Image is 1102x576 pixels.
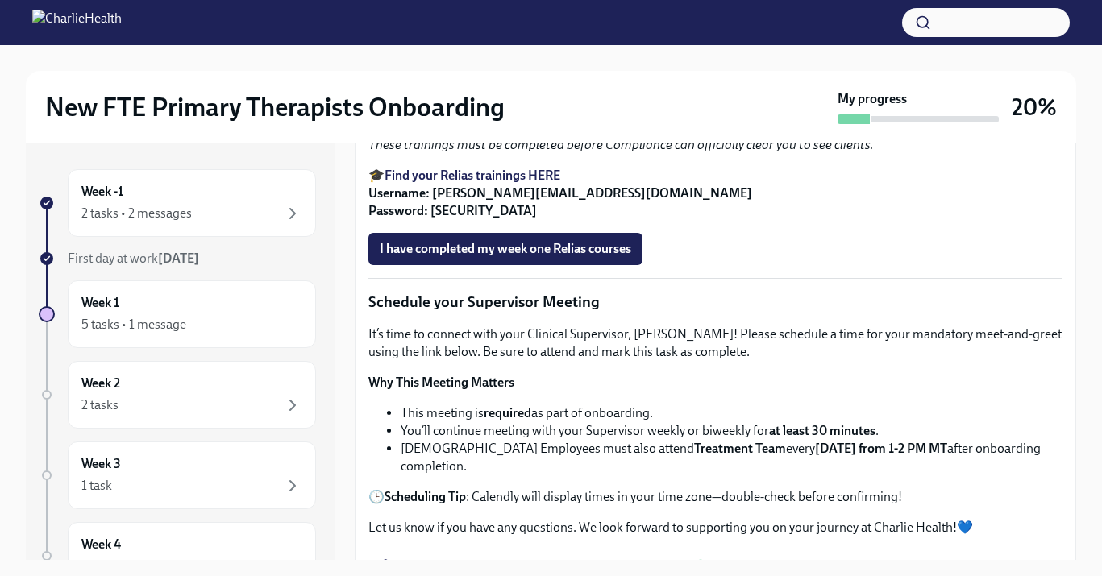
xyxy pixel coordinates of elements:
p: 🕒 : Calendly will display times in your time zone—double-check before confirming! [368,488,1062,506]
span: Completed [710,559,771,572]
em: These trainings must be completed before Compliance can officially clear you to see clients. [368,137,874,152]
h6: Week 2 [81,375,120,392]
strong: at least 30 minutes [769,423,875,438]
h2: New FTE Primary Therapists Onboarding [45,91,505,123]
h6: Week 3 [81,455,121,473]
strong: Username: [PERSON_NAME][EMAIL_ADDRESS][DOMAIN_NAME] Password: [SECURITY_DATA] [368,185,752,218]
a: Week -12 tasks • 2 messages [39,169,316,237]
strong: Why This Meeting Matters [368,375,514,390]
a: Week 22 tasks [39,361,316,429]
p: Schedule your Supervisor Meeting [368,292,1062,313]
div: 5 tasks • 1 message [81,316,186,334]
strong: required [484,405,531,421]
span: First day at work [68,251,199,266]
img: CharlieHealth [32,10,122,35]
button: I have completed my week one Relias courses [368,233,642,265]
strong: [DATE] from 1-2 PM MT [815,441,947,456]
h3: 20% [1012,93,1057,122]
li: This meeting is as part of onboarding. [401,404,1062,422]
span: I have completed my week one Relias courses [380,241,631,257]
strong: Treatment Team [694,441,786,456]
strong: My progress [838,90,907,108]
a: Find your Relias trainings HERE [385,168,560,183]
h6: Week 4 [81,536,121,553]
a: Week 15 tasks • 1 message [39,280,316,348]
li: You’ll continue meeting with your Supervisor weekly or biweekly for . [401,422,1062,440]
a: Week 31 task [39,441,316,509]
h6: Week 1 [81,294,119,312]
div: 1 task [81,557,112,575]
p: 🎓 [368,167,1062,220]
a: First day at work[DATE] [39,250,316,267]
p: Let us know if you have any questions. We look forward to supporting you on your journey at Charl... [368,519,1062,537]
p: It’s time to connect with your Clinical Supervisor, [PERSON_NAME]! Please schedule a time for you... [368,325,1062,361]
span: Book a meeting with your supervisor Via Calendly! [380,557,676,574]
div: 2 tasks [81,396,119,414]
li: [DEMOGRAPHIC_DATA] Employees must also attend every after onboarding completion. [401,440,1062,475]
div: 1 task [81,477,112,495]
h6: Week -1 [81,183,123,201]
strong: Scheduling Tip [385,489,466,504]
strong: [DATE] [158,251,199,266]
div: 2 tasks • 2 messages [81,205,192,222]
